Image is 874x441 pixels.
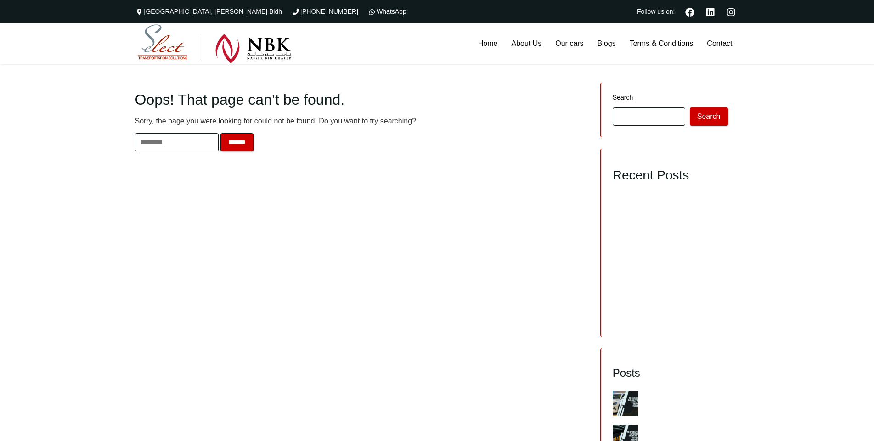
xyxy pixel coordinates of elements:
a: Linkedin [703,6,719,17]
a: Conquer Every Journey with the Best SUV Rental in [GEOGRAPHIC_DATA] – Your Complete Select Rent a... [613,244,727,264]
a: Unlock Comfort & Space: Rent the Maxus G10 in [GEOGRAPHIC_DATA] [DATE]! [613,296,720,317]
a: Terms & Conditions [623,23,700,64]
a: Instagram [723,6,739,17]
button: Search [690,107,728,126]
a: Unlock Stress-Free Travel with the #1 Car Rental Service in [GEOGRAPHIC_DATA] – Your Complete Sel... [613,267,720,294]
a: 10 Proven Tips for Stress-Free Car Rental at [GEOGRAPHIC_DATA] (Select Qatar Guide) [613,221,712,241]
a: Our cars [548,23,590,64]
a: Home [471,23,505,64]
a: 10 Insider Tips to Book the Perfect Geely Emgrand Rent in [GEOGRAPHIC_DATA] (Select Qatar Guide) [645,390,727,417]
a: Facebook [682,6,698,17]
input: Search for: [135,133,219,151]
label: Search [613,94,728,100]
img: Geely Emgrand Rent in Qatar | 10 Tips for Smart Car Rentals [613,391,638,416]
a: Blogs [591,23,623,64]
h3: Posts [613,366,728,380]
a: About Us [504,23,548,64]
h1: Oops! That page can’t be found. [135,91,582,108]
a: [PHONE_NUMBER] [291,8,358,15]
a: Contact [700,23,739,64]
a: 10 Insider Tips to Book the Perfect Geely Emgrand Rent in [GEOGRAPHIC_DATA] (Select Qatar Guide) [613,192,719,218]
a: WhatsApp [367,8,406,15]
p: Sorry, the page you were looking for could not be found. Do you want to try searching? [135,117,582,126]
img: Select Rent a Car [137,24,292,64]
h2: Recent Posts [613,167,728,183]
